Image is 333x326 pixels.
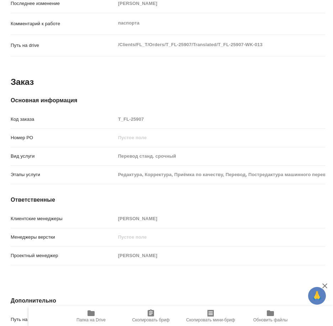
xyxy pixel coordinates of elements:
h4: Основная информация [11,96,325,105]
button: Скопировать мини-бриф [181,306,240,326]
button: Обновить файлы [240,306,300,326]
h2: Заказ [11,76,34,88]
input: Пустое поле [116,169,325,180]
p: Комментарий к работе [11,20,116,27]
input: Пустое поле [116,132,325,143]
span: 🙏 [311,288,323,303]
h4: Дополнительно [11,297,325,305]
input: Пустое поле [116,232,325,242]
span: Обновить файлы [253,317,288,322]
button: Папка на Drive [61,306,121,326]
p: Вид услуги [11,153,116,160]
p: Номер РО [11,134,116,141]
span: Папка на Drive [76,317,106,322]
p: Этапы услуги [11,171,116,178]
button: Скопировать бриф [121,306,181,326]
p: Менеджеры верстки [11,234,116,241]
span: Скопировать мини-бриф [186,317,235,322]
button: 🙏 [308,287,326,305]
p: Проектный менеджер [11,252,116,259]
textarea: /Clients/FL_T/Orders/T_FL-25907/Translated/T_FL-25907-WK-013 [116,39,325,51]
p: Код заказа [11,116,116,123]
span: Скопировать бриф [132,317,169,322]
input: Пустое поле [116,114,325,124]
input: Пустое поле [116,213,325,224]
h4: Ответственные [11,196,325,204]
input: Пустое поле [116,151,325,161]
input: Пустое поле [116,250,325,261]
p: Клиентские менеджеры [11,215,116,222]
p: Путь на drive [11,42,116,49]
p: Путь на drive [11,316,116,323]
textarea: паспорта [116,17,325,29]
